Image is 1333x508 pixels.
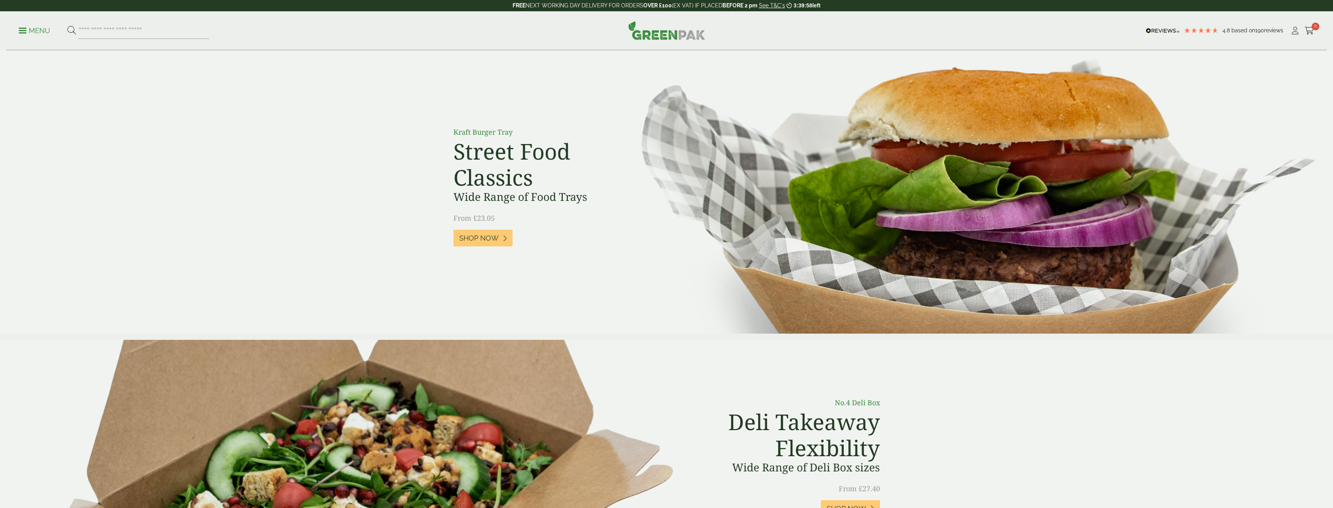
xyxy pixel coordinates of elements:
[453,230,513,246] a: Shop Now
[1305,25,1314,37] a: 0
[1184,27,1219,34] div: 4.79 Stars
[759,2,785,9] a: See T&C's
[1264,27,1283,33] span: reviews
[19,26,50,35] p: Menu
[1222,27,1231,33] span: 4.8
[710,409,880,461] h2: Deli Takeaway Flexibility
[722,2,757,9] strong: BEFORE 2 pm
[710,397,880,408] p: No.4 Deli Box
[1231,27,1255,33] span: Based on
[513,2,525,9] strong: FREE
[600,51,1333,334] img: Street Food Classics
[794,2,812,9] span: 3:39:58
[459,234,499,243] span: Shop Now
[1305,27,1314,35] i: Cart
[839,484,880,493] span: From £27.40
[453,127,629,137] p: Kraft Burger Tray
[453,138,629,190] h2: Street Food Classics
[710,461,880,474] h3: Wide Range of Deli Box sizes
[1255,27,1264,33] span: 190
[628,21,705,40] img: GreenPak Supplies
[812,2,820,9] span: left
[453,213,495,223] span: From £23.05
[643,2,672,9] strong: OVER £100
[19,26,50,34] a: Menu
[1312,23,1319,30] span: 0
[1290,27,1300,35] i: My Account
[1146,28,1180,33] img: REVIEWS.io
[453,190,629,204] h3: Wide Range of Food Trays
